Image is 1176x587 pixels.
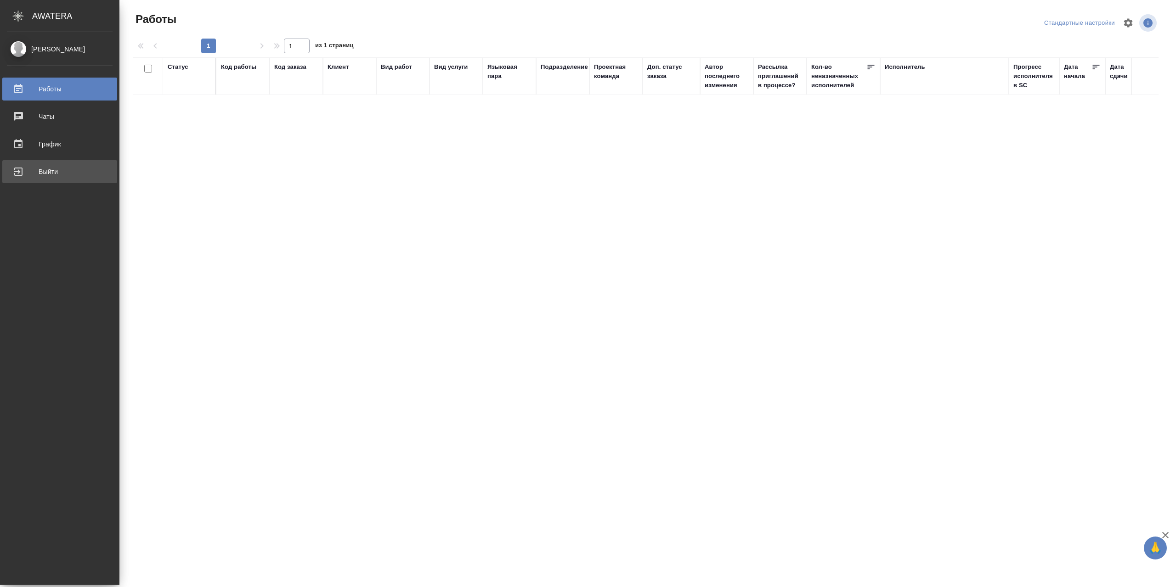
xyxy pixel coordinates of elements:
[7,82,113,96] div: Работы
[1139,14,1159,32] span: Посмотреть информацию
[1148,538,1163,558] span: 🙏
[1117,12,1139,34] span: Настроить таблицу
[705,62,749,90] div: Автор последнего изменения
[7,110,113,123] div: Чаты
[2,160,117,183] a: Выйти
[1110,62,1137,81] div: Дата сдачи
[811,62,866,90] div: Кол-во неназначенных исполнителей
[2,78,117,101] a: Работы
[1064,62,1091,81] div: Дата начала
[328,62,349,72] div: Клиент
[168,62,188,72] div: Статус
[487,62,531,81] div: Языковая пара
[315,40,354,53] span: из 1 страниц
[7,137,113,151] div: График
[1042,16,1117,30] div: split button
[594,62,638,81] div: Проектная команда
[541,62,588,72] div: Подразделение
[434,62,468,72] div: Вид услуги
[7,44,113,54] div: [PERSON_NAME]
[221,62,256,72] div: Код работы
[758,62,802,90] div: Рассылка приглашений в процессе?
[2,105,117,128] a: Чаты
[885,62,925,72] div: Исполнитель
[7,165,113,179] div: Выйти
[2,133,117,156] a: График
[647,62,695,81] div: Доп. статус заказа
[274,62,306,72] div: Код заказа
[1013,62,1055,90] div: Прогресс исполнителя в SC
[32,7,119,25] div: AWATERA
[133,12,176,27] span: Работы
[381,62,412,72] div: Вид работ
[1144,537,1167,559] button: 🙏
